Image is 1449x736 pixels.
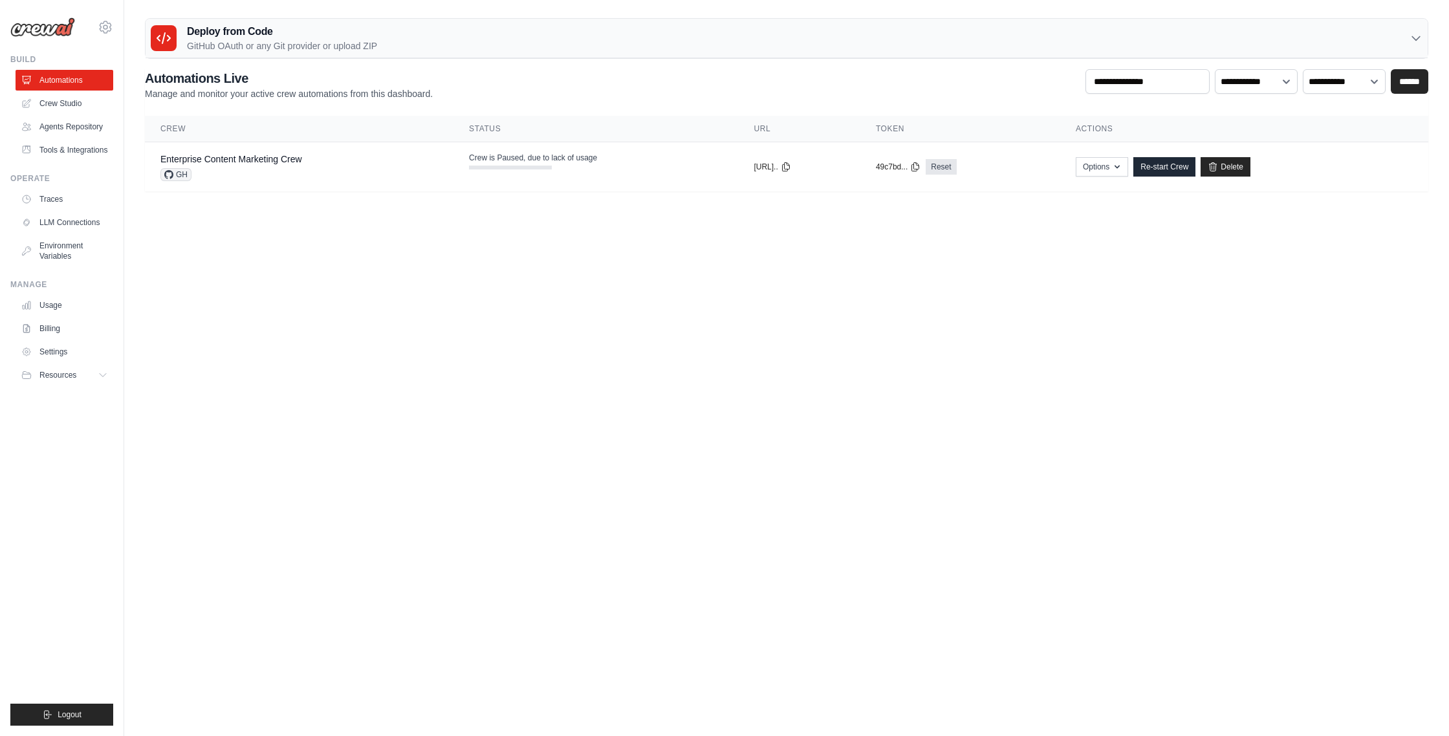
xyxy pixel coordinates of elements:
th: URL [738,116,860,142]
h3: Deploy from Code [187,24,377,39]
img: Logo [10,17,75,37]
p: Manage and monitor your active crew automations from this dashboard. [145,87,433,100]
a: Environment Variables [16,235,113,266]
th: Token [860,116,1060,142]
th: Crew [145,116,453,142]
a: Agents Repository [16,116,113,137]
a: Enterprise Content Marketing Crew [160,154,302,164]
a: Billing [16,318,113,339]
button: Resources [16,365,113,385]
th: Status [453,116,738,142]
button: Options [1076,157,1128,177]
div: Operate [10,173,113,184]
button: Logout [10,704,113,726]
a: Automations [16,70,113,91]
h2: Automations Live [145,69,433,87]
div: Manage [10,279,113,290]
th: Actions [1060,116,1428,142]
span: Resources [39,370,76,380]
a: LLM Connections [16,212,113,233]
p: GitHub OAuth or any Git provider or upload ZIP [187,39,377,52]
a: Reset [926,159,956,175]
a: Crew Studio [16,93,113,114]
div: Build [10,54,113,65]
a: Usage [16,295,113,316]
span: Crew is Paused, due to lack of usage [469,153,597,163]
iframe: Chat Widget [1384,674,1449,736]
a: Traces [16,189,113,210]
span: GH [160,168,191,181]
a: Delete [1201,157,1250,177]
button: 49c7bd... [876,162,921,172]
a: Settings [16,341,113,362]
a: Tools & Integrations [16,140,113,160]
span: Logout [58,709,82,720]
a: Re-start Crew [1133,157,1195,177]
